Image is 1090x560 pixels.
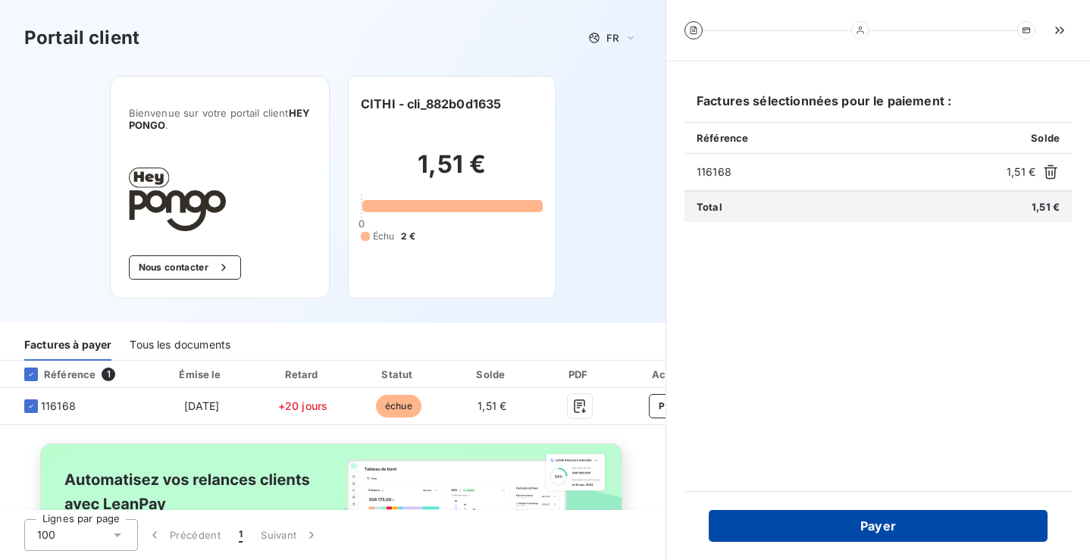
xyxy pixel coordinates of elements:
button: Payer [649,394,696,418]
span: FR [606,32,619,44]
div: Statut [354,367,443,382]
span: échue [376,395,421,418]
span: Bienvenue sur votre portail client . [129,107,311,131]
h6: CITHI - cli_882b0d1635 [361,95,501,113]
button: Suivant [252,519,328,551]
div: PDF [541,367,618,382]
button: Payer [709,510,1048,542]
img: Company logo [129,167,226,231]
span: 0 [359,217,365,230]
span: [DATE] [184,399,220,412]
button: 1 [230,519,252,551]
h2: 1,51 € [361,149,543,195]
span: Total [697,201,722,213]
span: Échu [373,230,395,243]
span: Solde [1031,132,1060,144]
h3: Portail client [24,24,139,52]
span: 1,51 € [1032,201,1060,213]
span: 1 [102,368,115,381]
div: Tous les documents [130,329,230,361]
div: Référence [12,368,96,381]
span: HEY PONGO [129,107,311,131]
h6: Factures sélectionnées pour le paiement : [684,92,1072,122]
span: +20 jours [278,399,327,412]
div: Actions [625,367,721,382]
span: 1,51 € [1007,164,1035,180]
span: 116168 [41,399,76,414]
span: 2 € [401,230,415,243]
span: 100 [37,527,55,543]
div: Factures à payer [24,329,111,361]
div: Retard [258,367,349,382]
div: Solde [449,367,535,382]
span: 1,51 € [478,399,506,412]
span: 1 [239,527,243,543]
span: Référence [697,132,748,144]
span: 116168 [697,164,1001,180]
button: Nous contacter [129,255,241,280]
div: Émise le [152,367,251,382]
button: Précédent [138,519,230,551]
